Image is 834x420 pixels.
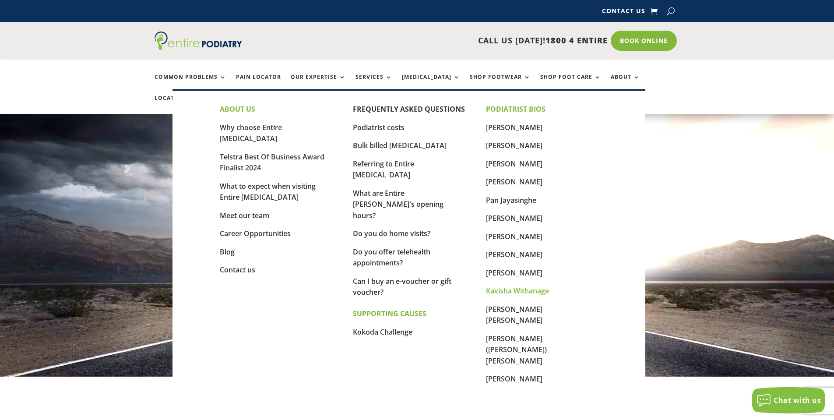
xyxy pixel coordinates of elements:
[486,232,542,241] a: [PERSON_NAME]
[486,250,542,259] a: [PERSON_NAME]
[353,104,465,114] a: FREQUENTLY ASKED QUESTIONS
[486,286,549,296] a: Kavisha Withanage
[353,276,451,297] a: Can I buy an e-voucher or gift voucher?
[486,104,545,114] strong: PODIATRIST BIOS
[545,35,608,46] span: 1800 4 ENTIRE
[602,8,645,18] a: Contact Us
[220,211,269,220] a: Meet our team
[353,229,430,238] a: Do you do home visits?
[752,387,825,413] button: Chat with us
[155,43,242,52] a: Entire Podiatry
[291,74,346,93] a: Our Expertise
[486,374,542,384] a: [PERSON_NAME]
[220,181,316,202] a: What to expect when visiting Entire [MEDICAL_DATA]
[486,268,542,278] a: [PERSON_NAME]
[353,309,426,318] strong: SUPPORTING CAUSES
[155,74,226,93] a: Common Problems
[353,327,412,337] a: Kokoda Challenge
[220,104,255,114] strong: ABOUT US
[353,123,405,132] a: Podiatrist costs
[355,74,392,93] a: Services
[220,247,235,257] a: Blog
[486,304,542,325] a: [PERSON_NAME] [PERSON_NAME]
[486,159,542,169] a: [PERSON_NAME]
[486,123,542,132] a: [PERSON_NAME]
[353,188,443,220] a: What are Entire [PERSON_NAME]'s opening hours?
[402,74,460,93] a: [MEDICAL_DATA]
[353,141,447,150] a: Bulk billed [MEDICAL_DATA]
[155,32,242,50] img: logo (1)
[353,247,430,268] a: Do you offer telehealth appointments?
[220,265,255,275] a: Contact us
[486,177,542,187] a: [PERSON_NAME]
[486,141,542,150] a: [PERSON_NAME]
[486,195,536,205] a: Pan Jayasinghe
[236,74,281,93] a: Pain Locator
[540,74,601,93] a: Shop Foot Care
[611,74,640,93] a: About
[353,159,414,180] a: Referring to Entire [MEDICAL_DATA]
[774,395,821,405] span: Chat with us
[470,74,531,93] a: Shop Footwear
[276,35,608,46] p: CALL US [DATE]!
[220,123,282,144] a: Why choose Entire [MEDICAL_DATA]
[611,31,677,51] a: Book Online
[486,334,547,366] a: [PERSON_NAME] ([PERSON_NAME]) [PERSON_NAME]
[486,213,542,223] a: [PERSON_NAME]
[155,95,198,114] a: Locations
[220,229,291,238] a: Career Opportunities
[220,152,324,173] a: Telstra Best Of Business Award Finalist 2024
